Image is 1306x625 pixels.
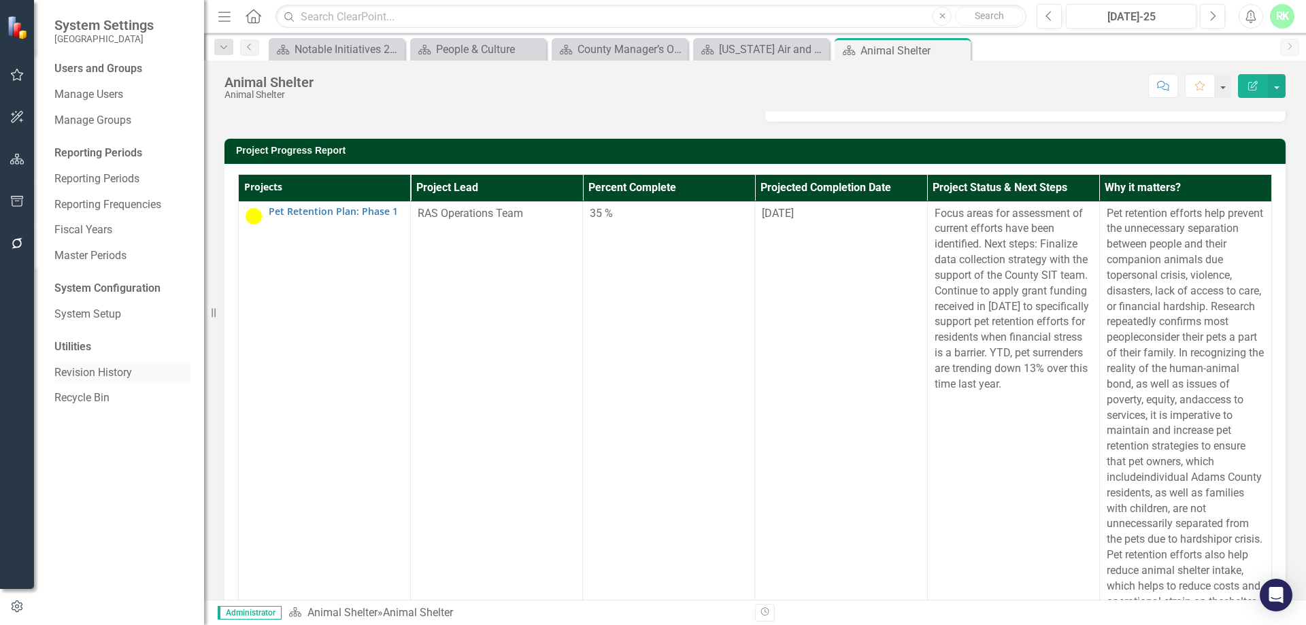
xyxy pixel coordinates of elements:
[762,207,794,220] span: [DATE]
[54,390,190,406] a: Recycle Bin
[54,339,190,355] div: Utilities
[975,10,1004,21] span: Search
[1107,595,1256,624] span: shelter department.
[7,15,31,39] img: ClearPoint Strategy
[54,171,190,187] a: Reporting Periods
[1270,4,1294,29] button: RK
[54,146,190,161] div: Reporting Periods
[436,41,543,58] div: People & Culture
[383,606,453,619] div: Animal Shelter
[218,606,282,620] span: Administrator
[555,41,684,58] a: County Manager’s Office
[860,42,967,59] div: Animal Shelter
[224,75,314,90] div: Animal Shelter
[288,605,745,621] div: »
[414,41,543,58] a: People & Culture
[590,206,748,222] div: 35 %
[1107,331,1264,405] span: consider their pets a part of their family. In recognizing the reality of the human-animal bond, ...
[236,146,1279,156] h3: Project Progress Report
[955,7,1023,26] button: Search
[54,113,190,129] a: Manage Groups
[54,197,190,213] a: Reporting Frequencies
[54,365,190,381] a: Revision History
[54,61,190,77] div: Users and Groups
[1107,533,1262,607] span: or crisis. Pet retention efforts also help reduce animal shelter intake, which helps to reduce co...
[54,281,190,297] div: System Configuration
[54,33,154,44] small: [GEOGRAPHIC_DATA]
[54,307,190,322] a: System Setup
[1107,471,1262,545] span: individual Adams County residents, as well as families with children, are not unnecessarily separ...
[697,41,826,58] a: [US_STATE] Air and Space Port
[54,17,154,33] span: System Settings
[577,41,684,58] div: County Manager’s Office
[1066,4,1196,29] button: [DATE]-25
[1107,393,1245,484] span: access to services, it is imperative to maintain and increase pet retention strategies to ensure ...
[272,41,401,58] a: Notable Initiatives 2023 Report
[54,248,190,264] a: Master Periods
[1071,9,1192,25] div: [DATE]-25
[307,606,378,619] a: Animal Shelter
[269,206,403,216] a: Pet Retention Plan: Phase 1
[54,87,190,103] a: Manage Users
[1107,207,1263,282] span: Pet retention efforts help prevent the unnecessary separation between people and their companion ...
[224,90,314,100] div: Animal Shelter
[295,41,401,58] div: Notable Initiatives 2023 Report
[269,216,382,227] span: County Wide BoCC 2025 Goals
[1107,269,1261,343] span: personal crisis, violence, disasters, lack of access to care, or financial hardship. Research rep...
[275,5,1026,29] input: Search ClearPoint...
[418,206,575,222] p: RAS Operations Team
[246,208,262,224] img: 10% to 50%
[719,41,826,58] div: [US_STATE] Air and Space Port
[1260,579,1292,611] div: Open Intercom Messenger
[935,206,1092,392] p: Focus areas for assessment of current efforts have been identified. Next steps: Finalize data col...
[54,222,190,238] a: Fiscal Years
